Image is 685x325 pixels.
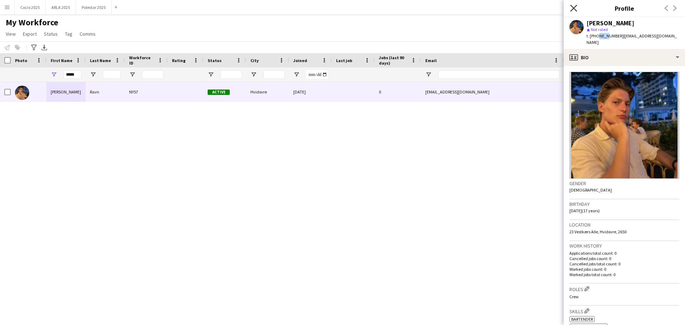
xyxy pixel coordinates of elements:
div: Ravn [86,82,125,102]
input: City Filter Input [263,70,285,79]
a: Tag [62,29,75,39]
span: Last Name [90,58,111,63]
p: Cancelled jobs total count: 0 [569,261,679,266]
h3: Gender [569,180,679,187]
span: Export [23,31,37,37]
img: Crew avatar or photo [569,72,679,179]
div: [EMAIL_ADDRESS][DOMAIN_NAME] [421,82,564,102]
div: Bio [564,49,685,66]
p: Applications total count: 0 [569,250,679,256]
span: Tag [65,31,72,37]
input: Joined Filter Input [306,70,328,79]
div: [PERSON_NAME] [46,82,86,102]
h3: Skills [569,307,679,315]
button: Cocio 2025 [15,0,46,14]
div: NY57 [125,82,168,102]
div: Hvidovre [246,82,289,102]
button: Open Filter Menu [129,71,136,78]
a: View [3,29,19,39]
span: First Name [51,58,72,63]
span: Joined [293,58,307,63]
span: View [6,31,16,37]
input: First Name Filter Input [64,70,81,79]
app-action-btn: Advanced filters [30,43,38,52]
p: Worked jobs total count: 0 [569,272,679,277]
span: My Workforce [6,17,58,28]
span: t. [PHONE_NUMBER] [587,33,624,39]
h3: Roles [569,285,679,293]
button: ARLA 2025 [46,0,76,14]
button: Open Filter Menu [51,71,57,78]
button: Polestar 2025 [76,0,112,14]
span: Rating [172,58,186,63]
span: Comms [80,31,96,37]
a: Export [20,29,40,39]
p: Worked jobs count: 0 [569,266,679,272]
button: Open Filter Menu [425,71,432,78]
h3: Work history [569,243,679,249]
span: [DEMOGRAPHIC_DATA] [569,187,612,193]
span: City [250,58,259,63]
span: Status [44,31,58,37]
span: Active [208,90,230,95]
div: [PERSON_NAME] [587,20,634,26]
p: Cancelled jobs count: 0 [569,256,679,261]
h3: Birthday [569,201,679,207]
input: Last Name Filter Input [103,70,121,79]
h3: Location [569,222,679,228]
span: Workforce ID [129,55,155,66]
button: Open Filter Menu [250,71,257,78]
span: Email [425,58,437,63]
app-action-btn: Export XLSX [40,43,49,52]
a: Comms [77,29,98,39]
span: Photo [15,58,27,63]
h3: Profile [564,4,685,13]
button: Open Filter Menu [90,71,96,78]
input: Email Filter Input [438,70,559,79]
span: Last job [336,58,352,63]
img: Louie Ravn [15,86,29,100]
span: Crew [569,294,579,299]
a: Status [41,29,61,39]
div: 0 [375,82,421,102]
button: Open Filter Menu [293,71,300,78]
span: Bartender [571,316,593,322]
input: Workforce ID Filter Input [142,70,163,79]
span: Status [208,58,222,63]
span: Not rated [591,27,608,32]
div: [DATE] [289,82,332,102]
span: 23 Vestkærs Alle, Hvidovre, 2650 [569,229,626,234]
span: Jobs (last 90 days) [379,55,408,66]
span: | [EMAIL_ADDRESS][DOMAIN_NAME] [587,33,677,45]
input: Status Filter Input [220,70,242,79]
button: Open Filter Menu [208,71,214,78]
span: [DATE] (17 years) [569,208,600,213]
